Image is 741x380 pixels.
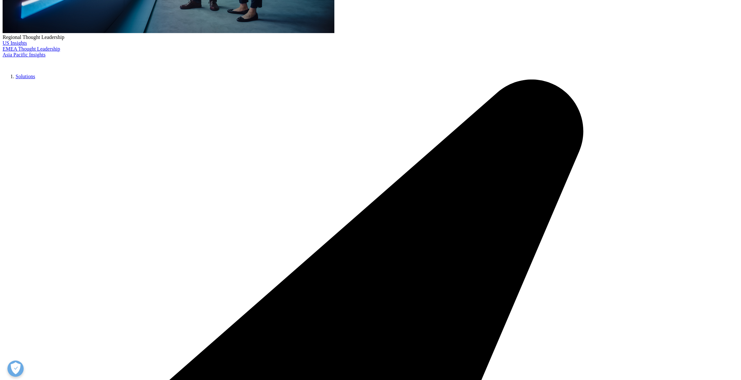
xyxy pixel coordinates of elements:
[3,34,738,40] div: Regional Thought Leadership
[3,40,27,46] a: US Insights
[7,361,24,377] button: Open Preferences
[3,46,60,52] a: EMEA Thought Leadership
[16,74,35,79] a: Solutions
[3,52,45,57] a: Asia Pacific Insights
[3,58,54,67] img: IQVIA Healthcare Information Technology and Pharma Clinical Research Company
